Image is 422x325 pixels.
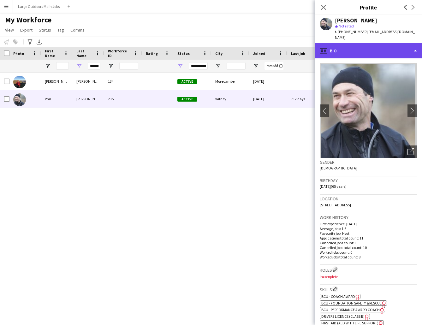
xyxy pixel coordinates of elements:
span: Active [177,97,197,102]
input: Last Name Filter Input [88,62,100,70]
p: Average jobs: 1.6 [320,226,417,231]
p: Cancelled jobs total count: 10 [320,245,417,250]
p: Worked jobs total count: 8 [320,255,417,259]
input: First Name Filter Input [56,62,69,70]
h3: Roles [320,266,417,273]
span: | [EMAIL_ADDRESS][DOMAIN_NAME] [335,29,415,40]
span: City [215,51,223,56]
img: Gavin Parker [13,76,26,88]
h3: Gender [320,159,417,165]
app-action-btn: Export XLSX [35,38,43,46]
img: Phil Parker [13,93,26,106]
span: Joined [253,51,265,56]
div: [PERSON_NAME] [335,18,377,23]
h3: Skills [320,286,417,292]
div: 235 [104,90,142,108]
button: Open Filter Menu [45,63,51,69]
button: Open Filter Menu [76,63,82,69]
div: [PERSON_NAME] [73,73,104,90]
div: [DATE] [249,90,287,108]
p: First experience: [DATE] [320,222,417,226]
button: Open Filter Menu [215,63,221,69]
p: Cancelled jobs count: 1 [320,240,417,245]
span: Last job [291,51,305,56]
a: Export [18,26,35,34]
span: Workforce ID [108,49,131,58]
input: Joined Filter Input [264,62,283,70]
span: View [5,27,14,33]
button: Large Outdoors Main Jobs [13,0,65,13]
img: Crew avatar or photo [320,63,417,158]
span: Rating [146,51,158,56]
a: Tag [55,26,67,34]
div: [PERSON_NAME] [73,90,104,108]
span: BCU - Coach Award [321,294,355,299]
h3: Birthday [320,178,417,183]
span: Tag [57,27,64,33]
div: Open photos pop-in [404,145,417,158]
span: t. [PHONE_NUMBER] [335,29,368,34]
div: [DATE] [249,73,287,90]
button: Open Filter Menu [253,63,259,69]
h3: Location [320,196,417,202]
span: [DATE] (65 years) [320,184,347,189]
span: Comms [70,27,85,33]
span: Drivers Licence (Class B) [321,314,365,319]
span: BCU - Performance Award Coach [321,307,380,312]
a: Comms [68,26,87,34]
span: Active [177,79,197,84]
span: [STREET_ADDRESS] [320,203,351,207]
input: Workforce ID Filter Input [119,62,138,70]
a: View [3,26,16,34]
span: Export [20,27,33,33]
p: Applications total count: 11 [320,236,417,240]
span: First Name [45,49,61,58]
h3: Work history [320,215,417,220]
app-action-btn: Advanced filters [26,38,34,46]
span: Status [177,51,190,56]
span: Photo [13,51,24,56]
span: Not rated [339,24,354,28]
p: Worked jobs count: 0 [320,250,417,255]
span: Last Name [76,49,93,58]
div: [PERSON_NAME] [41,73,73,90]
span: Status [39,27,51,33]
span: [DEMOGRAPHIC_DATA] [320,166,357,170]
a: Status [36,26,54,34]
div: 712 days [287,90,325,108]
input: City Filter Input [227,62,246,70]
div: Witney [211,90,249,108]
div: Morecambe [211,73,249,90]
h3: Profile [315,3,422,11]
div: Bio [315,43,422,58]
button: Open Filter Menu [177,63,183,69]
div: Phil [41,90,73,108]
p: Incomplete [320,274,417,279]
span: My Workforce [5,15,51,25]
div: 134 [104,73,142,90]
button: Open Filter Menu [108,63,114,69]
span: BCU - Foundation Safety & Rescue [321,301,382,305]
p: Favourite job: Host [320,231,417,236]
